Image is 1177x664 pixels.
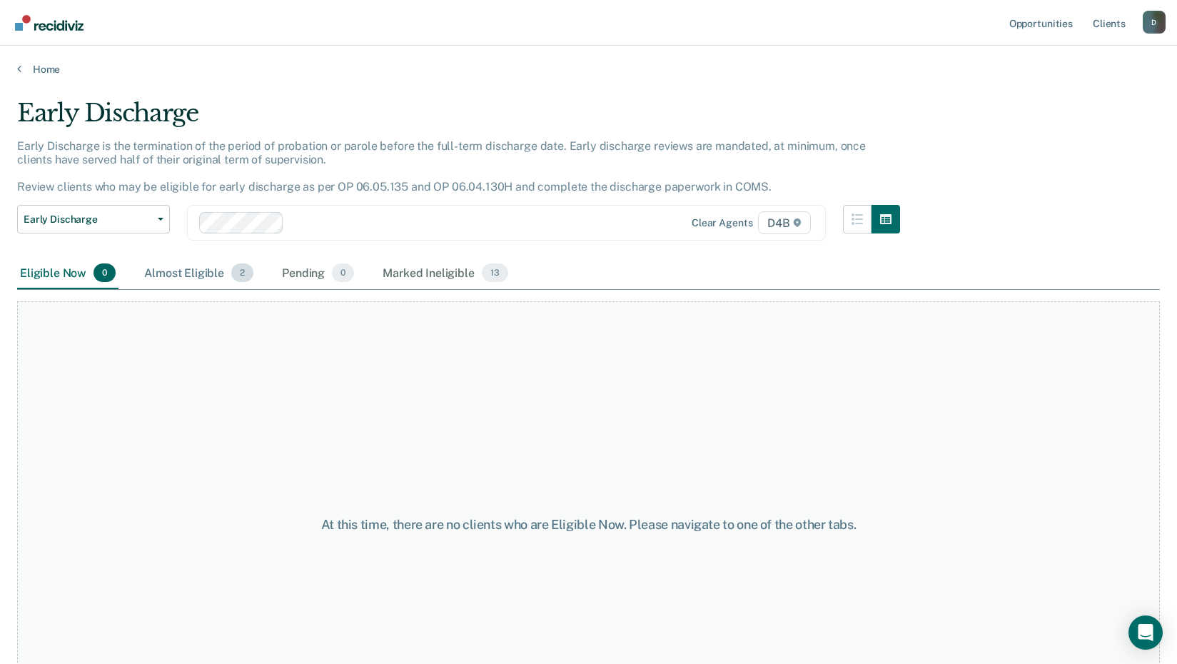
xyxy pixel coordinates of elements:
[17,99,900,139] div: Early Discharge
[94,263,116,282] span: 0
[279,258,357,289] div: Pending0
[17,258,118,289] div: Eligible Now0
[482,263,508,282] span: 13
[17,139,866,194] p: Early Discharge is the termination of the period of probation or parole before the full-term disc...
[1128,615,1163,650] div: Open Intercom Messenger
[303,517,874,533] div: At this time, there are no clients who are Eligible Now. Please navigate to one of the other tabs.
[17,63,1160,76] a: Home
[231,263,253,282] span: 2
[141,258,256,289] div: Almost Eligible2
[758,211,810,234] span: D4B
[332,263,354,282] span: 0
[692,217,752,229] div: Clear agents
[1143,11,1166,34] div: D
[24,213,152,226] span: Early Discharge
[380,258,510,289] div: Marked Ineligible13
[15,15,84,31] img: Recidiviz
[17,205,170,233] button: Early Discharge
[1143,11,1166,34] button: Profile dropdown button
